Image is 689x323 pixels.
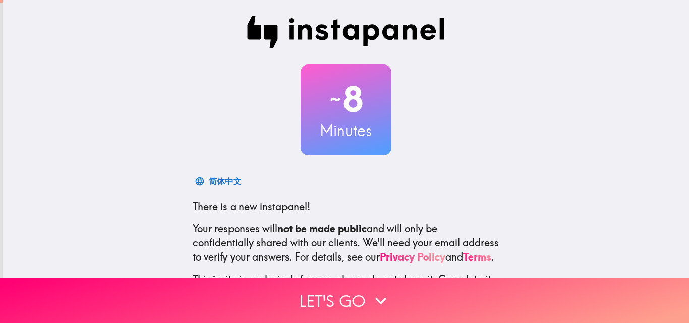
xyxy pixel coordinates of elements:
[301,120,391,141] h3: Minutes
[193,171,245,191] button: 简体中文
[193,200,310,213] span: There is a new instapanel!
[193,222,499,264] p: Your responses will and will only be confidentially shared with our clients. We'll need your emai...
[463,250,491,263] a: Terms
[301,79,391,120] h2: 8
[193,272,499,300] p: This invite is exclusively for you, please do not share it. Complete it soon because spots are li...
[328,84,342,114] span: ~
[380,250,445,263] a: Privacy Policy
[247,16,445,48] img: Instapanel
[209,174,241,188] div: 简体中文
[277,222,367,235] b: not be made public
